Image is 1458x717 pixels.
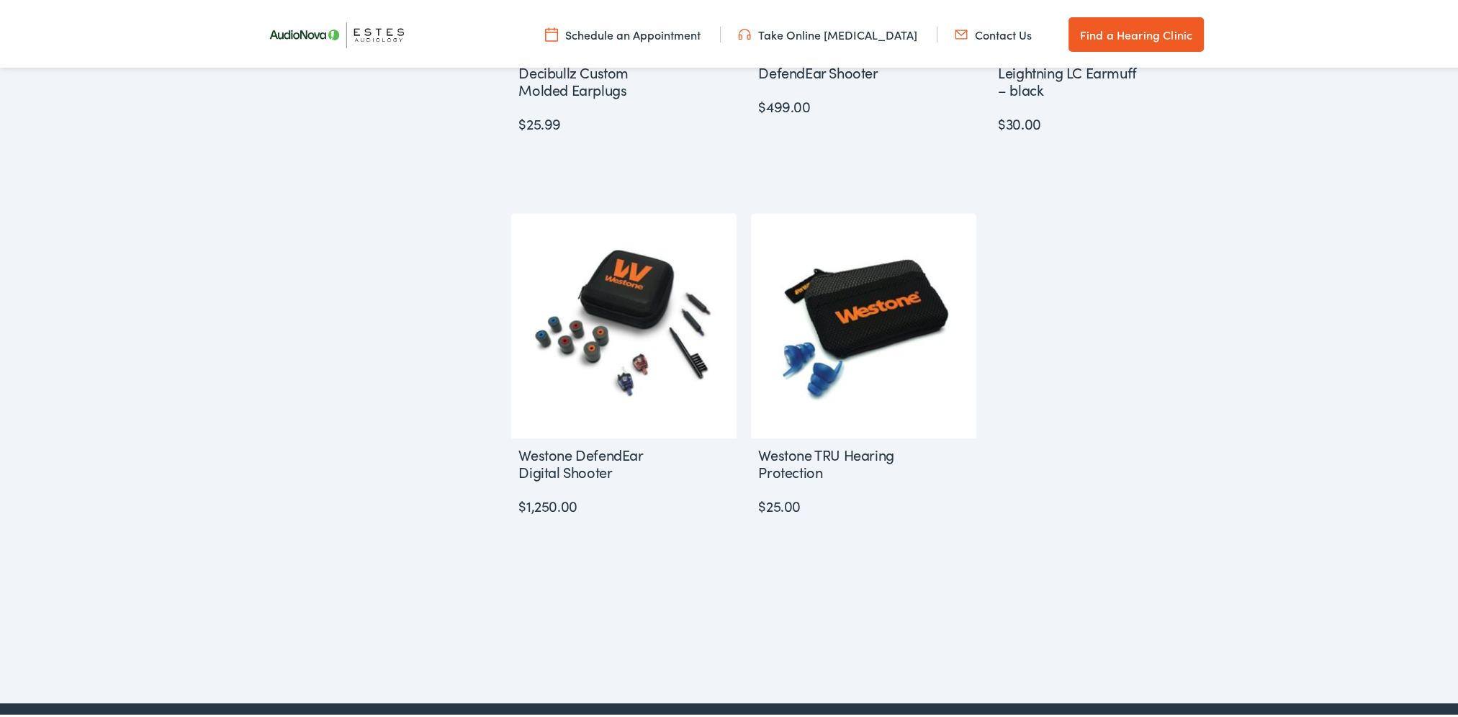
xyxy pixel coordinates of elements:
span: $ [998,110,1006,130]
bdi: 30.00 [998,110,1041,130]
span: $ [518,110,526,130]
img: utility icon [955,24,968,40]
h2: DefendEar Shooter [751,53,904,85]
bdi: 25.00 [758,492,801,513]
a: Contact Us [955,24,1032,40]
img: utility icon [545,24,558,40]
span: $ [758,93,766,113]
span: $ [758,492,766,513]
bdi: 25.99 [518,110,561,130]
a: Take Online [MEDICAL_DATA] [738,24,917,40]
bdi: 499.00 [758,93,810,113]
a: Westone DefendEar Digital Shooter $1,250.00 [511,210,737,513]
img: utility icon [738,24,751,40]
h2: Westone TRU Hearing Protection [751,436,904,484]
span: $ [518,492,526,513]
a: Westone TRU Hearing Protection $25.00 [751,210,976,513]
h2: Leightning LC Earmuff – black [991,53,1144,102]
a: Find a Hearing Clinic [1068,14,1204,49]
h2: Decibullz Custom Molded Earplugs [511,53,665,102]
a: Schedule an Appointment [545,24,701,40]
h2: Westone DefendEar Digital Shooter [511,436,665,484]
bdi: 1,250.00 [518,492,577,513]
